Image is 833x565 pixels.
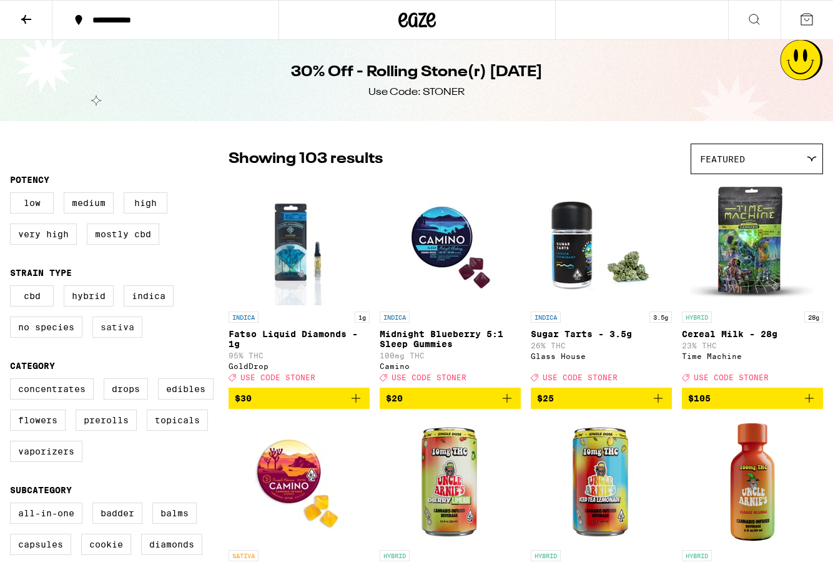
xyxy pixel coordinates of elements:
[64,192,114,214] label: Medium
[7,9,90,19] span: Hi. Need any help?
[531,341,672,350] p: 26% THC
[92,503,142,524] label: Badder
[249,180,349,305] img: GoldDrop - Fatso Liquid Diamonds - 1g
[229,180,370,388] a: Open page for Fatso Liquid Diamonds - 1g from GoldDrop
[10,534,71,555] label: Capsules
[64,285,114,307] label: Hybrid
[92,317,142,338] label: Sativa
[124,285,174,307] label: Indica
[147,410,208,431] label: Topicals
[10,317,82,338] label: No Species
[10,361,55,371] legend: Category
[10,410,66,431] label: Flowers
[291,62,543,83] h1: 30% Off - Rolling Stone(r) [DATE]
[124,192,167,214] label: High
[368,86,465,99] div: Use Code: STONER
[87,224,159,245] label: Mostly CBD
[690,180,815,305] img: Time Machine - Cereal Milk - 28g
[10,378,94,400] label: Concentrates
[229,362,370,370] div: GoldDrop
[388,180,513,305] img: Camino - Midnight Blueberry 5:1 Sleep Gummies
[158,378,214,400] label: Edibles
[380,351,521,360] p: 100mg THC
[237,419,362,544] img: Camino - Pineapple Habanero Uplifting Gummies
[682,312,712,323] p: HYBRID
[682,388,823,409] button: Add to bag
[682,329,823,339] p: Cereal Milk - 28g
[380,550,410,561] p: HYBRID
[537,393,554,403] span: $25
[229,388,370,409] button: Add to bag
[531,312,561,323] p: INDICA
[694,373,769,381] span: USE CODE STONER
[682,180,823,388] a: Open page for Cereal Milk - 28g from Time Machine
[531,352,672,360] div: Glass House
[682,352,823,360] div: Time Machine
[229,329,370,349] p: Fatso Liquid Diamonds - 1g
[682,341,823,350] p: 23% THC
[690,419,815,544] img: Uncle Arnie's - Magic Mango 2oz Shot - 100mg
[804,312,823,323] p: 28g
[392,373,466,381] span: USE CODE STONER
[141,534,202,555] label: Diamonds
[531,550,561,561] p: HYBRID
[380,388,521,409] button: Add to bag
[152,503,197,524] label: Balms
[10,224,77,245] label: Very High
[380,329,521,349] p: Midnight Blueberry 5:1 Sleep Gummies
[10,441,82,462] label: Vaporizers
[682,550,712,561] p: HYBRID
[104,378,148,400] label: Drops
[10,192,54,214] label: Low
[388,419,513,544] img: Uncle Arnie's - Cherry Limeade 7.5oz - 10mg
[10,175,49,185] legend: Potency
[380,180,521,388] a: Open page for Midnight Blueberry 5:1 Sleep Gummies from Camino
[531,329,672,339] p: Sugar Tarts - 3.5g
[229,312,259,323] p: INDICA
[10,268,72,278] legend: Strain Type
[386,393,403,403] span: $20
[700,154,745,164] span: Featured
[543,373,618,381] span: USE CODE STONER
[531,180,672,388] a: Open page for Sugar Tarts - 3.5g from Glass House
[539,419,664,544] img: Uncle Arnie's - Iced Tea Lemonade 7.5oz - 10mg
[10,485,72,495] legend: Subcategory
[380,362,521,370] div: Camino
[229,351,370,360] p: 95% THC
[240,373,315,381] span: USE CODE STONER
[229,550,259,561] p: SATIVA
[688,393,711,403] span: $105
[10,285,54,307] label: CBD
[380,312,410,323] p: INDICA
[355,312,370,323] p: 1g
[81,534,131,555] label: Cookie
[649,312,672,323] p: 3.5g
[76,410,137,431] label: Prerolls
[531,388,672,409] button: Add to bag
[10,503,82,524] label: All-In-One
[235,393,252,403] span: $30
[539,180,664,305] img: Glass House - Sugar Tarts - 3.5g
[229,149,383,170] p: Showing 103 results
